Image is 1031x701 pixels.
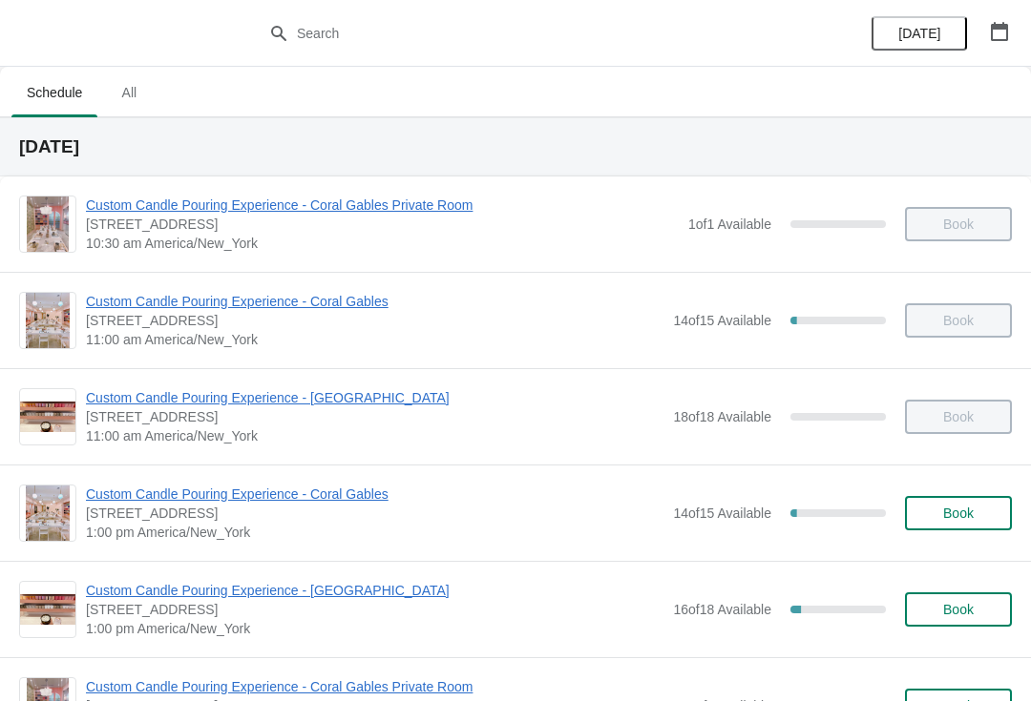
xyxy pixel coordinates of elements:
span: Custom Candle Pouring Experience - Coral Gables [86,292,663,311]
button: [DATE] [872,16,967,51]
span: [STREET_ADDRESS] [86,215,679,234]
h2: [DATE] [19,137,1012,156]
span: Schedule [11,75,97,110]
input: Search [296,16,773,51]
span: [STREET_ADDRESS] [86,407,663,426]
span: 14 of 15 Available [673,505,771,521]
span: 1 of 1 Available [688,216,771,232]
span: 11:00 am America/New_York [86,426,663,445]
span: 11:00 am America/New_York [86,330,663,349]
img: Custom Candle Pouring Experience - Fort Lauderdale | 914 East Las Olas Boulevard, Fort Lauderdale... [20,594,75,626]
span: Custom Candle Pouring Experience - [GEOGRAPHIC_DATA] [86,388,663,407]
span: All [105,75,153,110]
span: [STREET_ADDRESS] [86,311,663,330]
span: 1:00 pm America/New_York [86,619,663,638]
button: Book [905,592,1012,627]
span: Custom Candle Pouring Experience - Coral Gables [86,485,663,504]
span: 1:00 pm America/New_York [86,523,663,542]
span: Custom Candle Pouring Experience - [GEOGRAPHIC_DATA] [86,581,663,600]
span: Custom Candle Pouring Experience - Coral Gables Private Room [86,677,679,696]
span: [DATE] [898,26,940,41]
img: Custom Candle Pouring Experience - Coral Gables | 154 Giralda Avenue, Coral Gables, FL, USA | 11:... [26,293,71,348]
span: Book [943,505,974,521]
span: 14 of 15 Available [673,313,771,328]
img: Custom Candle Pouring Experience - Coral Gables | 154 Giralda Avenue, Coral Gables, FL, USA | 1:0... [26,485,71,541]
img: Custom Candle Pouring Experience - Coral Gables Private Room | 154 Giralda Avenue, Coral Gables, ... [27,196,69,252]
span: 18 of 18 Available [673,409,771,424]
span: Book [943,602,974,617]
span: Custom Candle Pouring Experience - Coral Gables Private Room [86,196,679,215]
span: [STREET_ADDRESS] [86,600,663,619]
span: 10:30 am America/New_York [86,234,679,253]
span: [STREET_ADDRESS] [86,504,663,523]
button: Book [905,496,1012,530]
img: Custom Candle Pouring Experience - Fort Lauderdale | 914 East Las Olas Boulevard, Fort Lauderdale... [20,402,75,433]
span: 16 of 18 Available [673,602,771,617]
